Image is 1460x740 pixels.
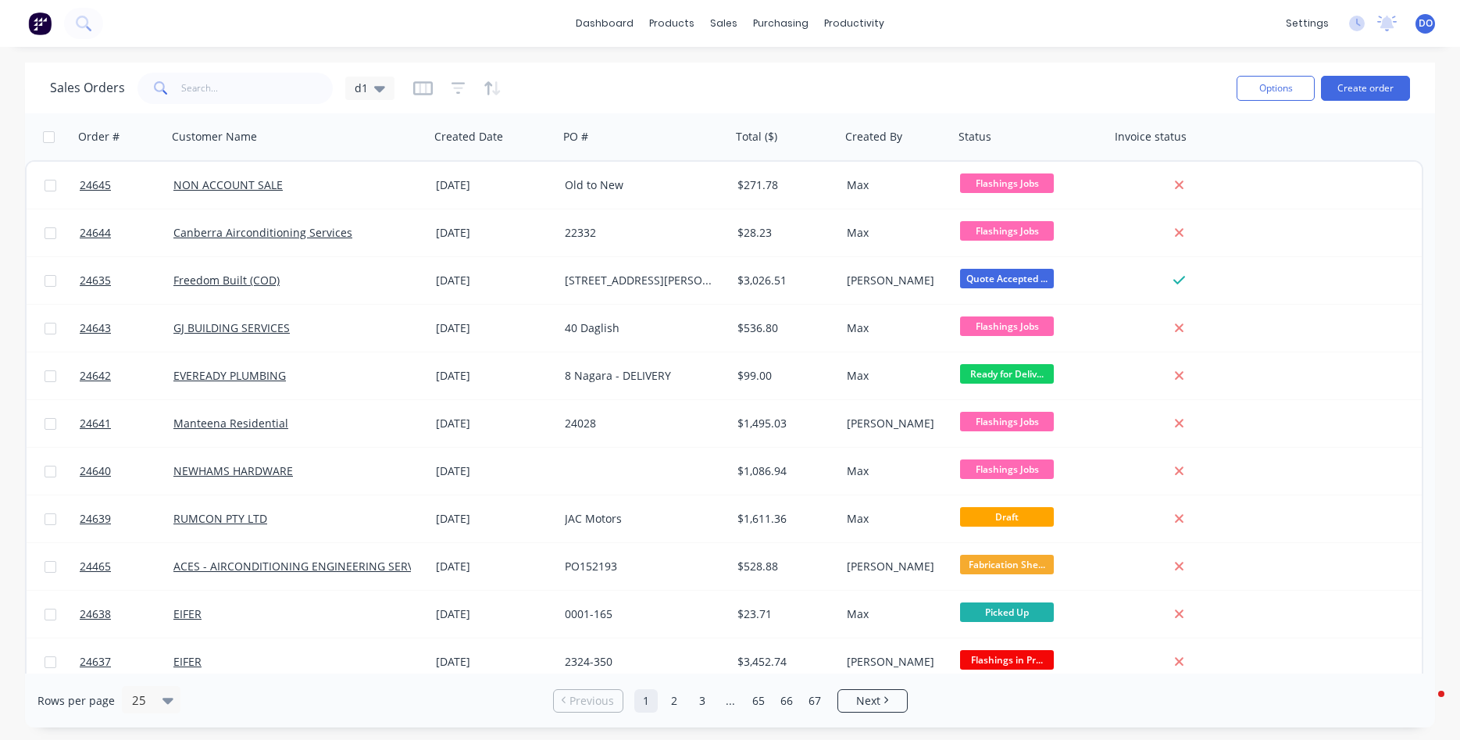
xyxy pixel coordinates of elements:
[565,368,717,384] div: 8 Nagara - DELIVERY
[960,221,1054,241] span: Flashings Jobs
[565,320,717,336] div: 40 Daglish
[737,368,830,384] div: $99.00
[737,273,830,288] div: $3,026.51
[737,559,830,574] div: $528.88
[845,129,902,145] div: Created By
[80,606,111,622] span: 24638
[960,555,1054,574] span: Fabrication She...
[173,511,267,526] a: RUMCON PTY LTD
[1407,687,1444,724] iframe: Intercom live chat
[737,177,830,193] div: $271.78
[80,559,111,574] span: 24465
[737,654,830,670] div: $3,452.74
[436,320,552,336] div: [DATE]
[847,177,943,193] div: Max
[662,689,686,713] a: Page 2
[960,316,1054,336] span: Flashings Jobs
[747,689,770,713] a: Page 65
[960,364,1054,384] span: Ready for Deliv...
[565,416,717,431] div: 24028
[719,689,742,713] a: Jump forward
[960,507,1054,527] span: Draft
[80,273,111,288] span: 24635
[569,693,614,709] span: Previous
[173,559,449,574] a: ACES - AIRCONDITIONING ENGINEERING SERVICE P/L
[173,320,290,335] a: GJ BUILDING SERVICES
[547,689,914,713] ul: Pagination
[1115,129,1187,145] div: Invoice status
[434,129,503,145] div: Created Date
[1237,76,1315,101] button: Options
[737,320,830,336] div: $536.80
[50,80,125,95] h1: Sales Orders
[691,689,714,713] a: Page 3
[847,463,943,479] div: Max
[960,602,1054,622] span: Picked Up
[28,12,52,35] img: Factory
[737,606,830,622] div: $23.71
[80,257,173,304] a: 24635
[80,305,173,352] a: 24643
[37,693,115,709] span: Rows per page
[847,273,943,288] div: [PERSON_NAME]
[960,459,1054,479] span: Flashings Jobs
[172,129,257,145] div: Customer Name
[80,177,111,193] span: 24645
[847,368,943,384] div: Max
[1419,16,1433,30] span: DO
[737,225,830,241] div: $28.23
[565,177,717,193] div: Old to New
[80,543,173,590] a: 24465
[745,12,816,35] div: purchasing
[436,511,552,527] div: [DATE]
[847,606,943,622] div: Max
[960,412,1054,431] span: Flashings Jobs
[436,654,552,670] div: [DATE]
[181,73,334,104] input: Search...
[80,368,111,384] span: 24642
[80,463,111,479] span: 24640
[847,416,943,431] div: [PERSON_NAME]
[80,162,173,209] a: 24645
[173,177,283,192] a: NON ACCOUNT SALE
[80,209,173,256] a: 24644
[80,448,173,495] a: 24640
[775,689,798,713] a: Page 66
[565,559,717,574] div: PO152193
[436,177,552,193] div: [DATE]
[737,511,830,527] div: $1,611.36
[436,463,552,479] div: [DATE]
[173,225,352,240] a: Canberra Airconditioning Services
[80,225,111,241] span: 24644
[960,269,1054,288] span: Quote Accepted ...
[78,129,120,145] div: Order #
[173,416,288,431] a: Manteena Residential
[173,606,202,621] a: EIFER
[737,463,830,479] div: $1,086.94
[565,511,717,527] div: JAC Motors
[436,368,552,384] div: [DATE]
[960,173,1054,193] span: Flashings Jobs
[847,559,943,574] div: [PERSON_NAME]
[565,273,717,288] div: [STREET_ADDRESS][PERSON_NAME][PERSON_NAME]
[1278,12,1337,35] div: settings
[563,129,588,145] div: PO #
[436,225,552,241] div: [DATE]
[436,273,552,288] div: [DATE]
[436,606,552,622] div: [DATE]
[80,416,111,431] span: 24641
[80,495,173,542] a: 24639
[80,352,173,399] a: 24642
[702,12,745,35] div: sales
[737,416,830,431] div: $1,495.03
[847,654,943,670] div: [PERSON_NAME]
[856,693,880,709] span: Next
[641,12,702,35] div: products
[816,12,892,35] div: productivity
[847,320,943,336] div: Max
[634,689,658,713] a: Page 1 is your current page
[80,638,173,685] a: 24637
[554,693,623,709] a: Previous page
[565,654,717,670] div: 2324-350
[80,400,173,447] a: 24641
